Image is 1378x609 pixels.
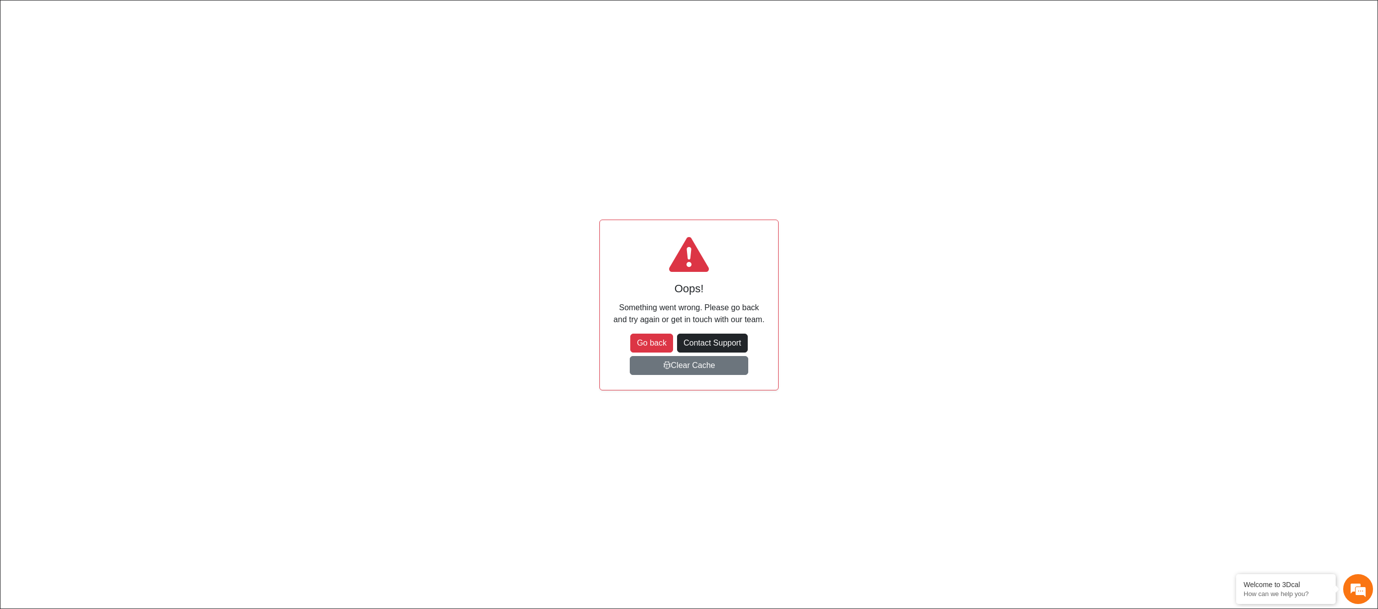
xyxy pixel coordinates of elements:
[1244,590,1328,598] p: How can we help you?
[1244,581,1328,589] div: Welcome to 3Dcal
[612,280,766,298] h5: Oops!
[630,334,673,353] button: Go back
[630,356,748,375] button: Clear Cache
[677,334,748,353] a: Contact Support
[612,302,766,326] p: Something went wrong. Please go back and try again or get in touch with our team.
